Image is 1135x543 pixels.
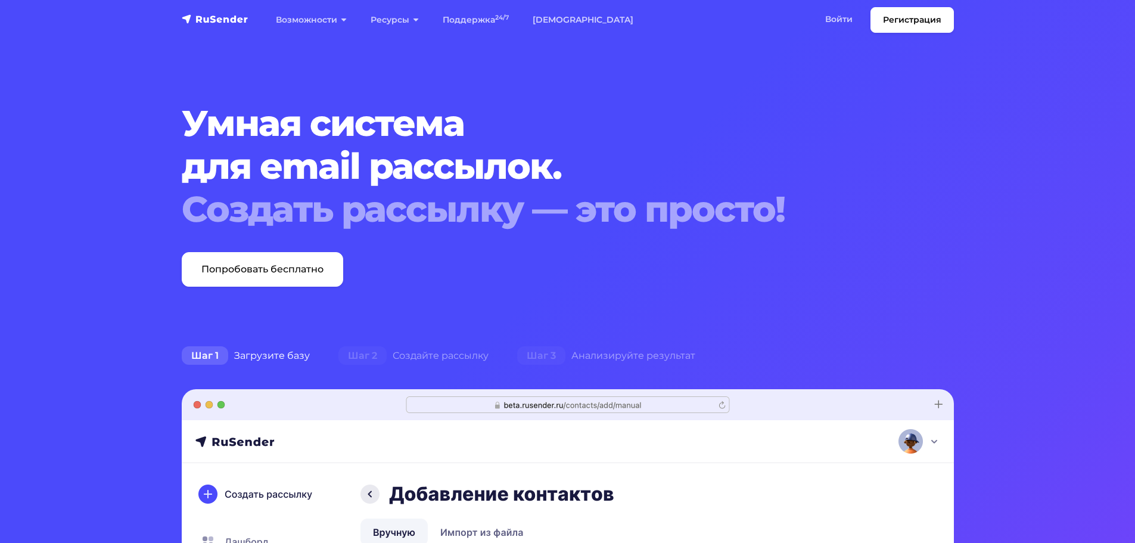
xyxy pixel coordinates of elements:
[870,7,954,33] a: Регистрация
[338,346,387,365] span: Шаг 2
[264,8,359,32] a: Возможности
[182,252,343,287] a: Попробовать бесплатно
[495,14,509,21] sup: 24/7
[813,7,865,32] a: Войти
[324,344,503,368] div: Создайте рассылку
[182,102,888,231] h1: Умная система для email рассылок.
[182,13,248,25] img: RuSender
[517,346,565,365] span: Шаг 3
[503,344,710,368] div: Анализируйте результат
[431,8,521,32] a: Поддержка24/7
[521,8,645,32] a: [DEMOGRAPHIC_DATA]
[182,346,228,365] span: Шаг 1
[359,8,431,32] a: Ресурсы
[167,344,324,368] div: Загрузите базу
[182,188,888,231] div: Создать рассылку — это просто!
